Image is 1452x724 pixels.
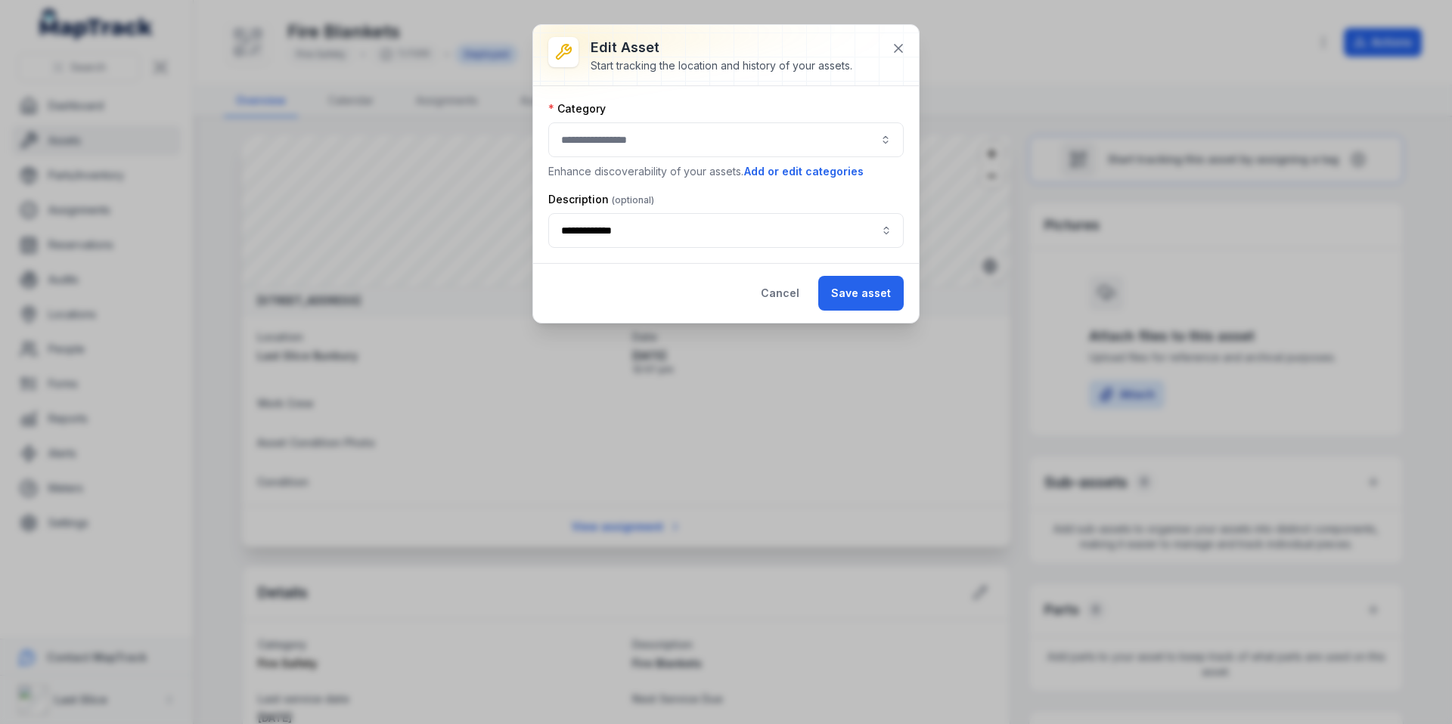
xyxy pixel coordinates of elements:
[591,58,852,73] div: Start tracking the location and history of your assets.
[548,163,904,180] p: Enhance discoverability of your assets.
[591,37,852,58] h3: Edit asset
[743,163,864,180] button: Add or edit categories
[548,213,904,248] input: asset-edit:description-label
[548,101,606,116] label: Category
[748,276,812,311] button: Cancel
[818,276,904,311] button: Save asset
[548,192,654,207] label: Description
